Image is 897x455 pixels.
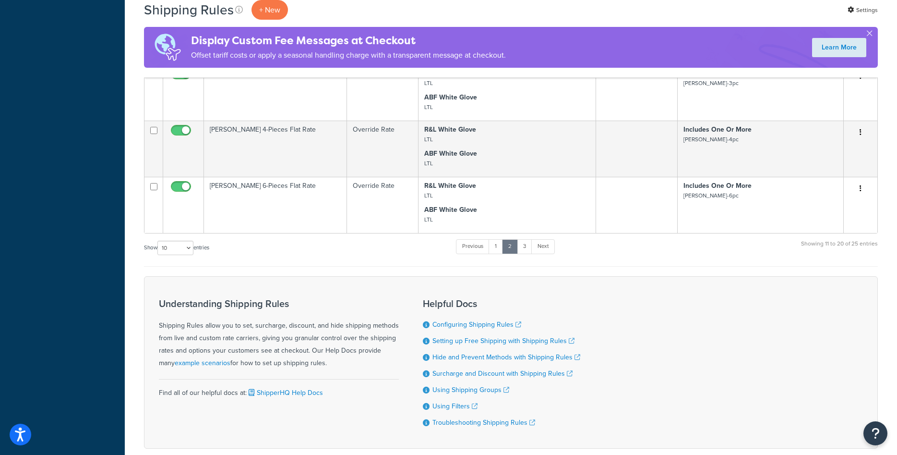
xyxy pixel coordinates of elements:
[159,379,399,399] div: Find all of our helpful docs at:
[517,239,532,254] a: 3
[204,177,347,233] td: [PERSON_NAME] 6-Pieces Flat Rate
[432,320,521,330] a: Configuring Shipping Rules
[683,191,739,200] small: [PERSON_NAME]-6pc
[175,358,230,368] a: example scenarios
[683,79,739,87] small: [PERSON_NAME]-3pc
[489,239,503,254] a: 1
[424,135,433,144] small: LTL
[432,369,573,379] a: Surcharge and Discount with Shipping Rules
[424,215,433,224] small: LTL
[247,388,323,398] a: ShipperHQ Help Docs
[204,64,347,121] td: [PERSON_NAME] 3-Pieces Flat Rate
[502,239,518,254] a: 2
[423,298,580,309] h3: Helpful Docs
[424,92,477,102] strong: ABF White Glove
[863,421,887,445] button: Open Resource Center
[801,238,878,259] div: Showing 11 to 20 of 25 entries
[424,79,433,87] small: LTL
[191,49,506,62] p: Offset tariff costs or apply a seasonal handling charge with a transparent message at checkout.
[812,38,866,57] a: Learn More
[347,64,418,121] td: Override Rate
[159,298,399,369] div: Shipping Rules allow you to set, surcharge, discount, and hide shipping methods from live and cus...
[424,191,433,200] small: LTL
[683,135,739,144] small: [PERSON_NAME]-4pc
[531,239,555,254] a: Next
[157,241,193,255] select: Showentries
[683,124,752,135] strong: Includes One Or More
[432,418,535,428] a: Troubleshooting Shipping Rules
[424,205,477,215] strong: ABF White Glove
[456,239,490,254] a: Previous
[144,241,209,255] label: Show entries
[424,148,477,159] strong: ABF White Glove
[191,33,506,49] h4: Display Custom Fee Messages at Checkout
[424,124,476,135] strong: R&L White Glove
[144,0,234,19] h1: Shipping Rules
[848,3,878,17] a: Settings
[432,352,580,362] a: Hide and Prevent Methods with Shipping Rules
[347,121,418,177] td: Override Rate
[683,181,752,191] strong: Includes One Or More
[144,27,191,68] img: duties-banner-06bc72dcb5fe05cb3f9472aba00be2ae8eb53ab6f0d8bb03d382ba314ac3c341.png
[432,385,509,395] a: Using Shipping Groups
[424,103,433,111] small: LTL
[424,159,433,168] small: LTL
[347,177,418,233] td: Override Rate
[204,121,347,177] td: [PERSON_NAME] 4-Pieces Flat Rate
[432,336,574,346] a: Setting up Free Shipping with Shipping Rules
[432,401,478,411] a: Using Filters
[159,298,399,309] h3: Understanding Shipping Rules
[424,181,476,191] strong: R&L White Glove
